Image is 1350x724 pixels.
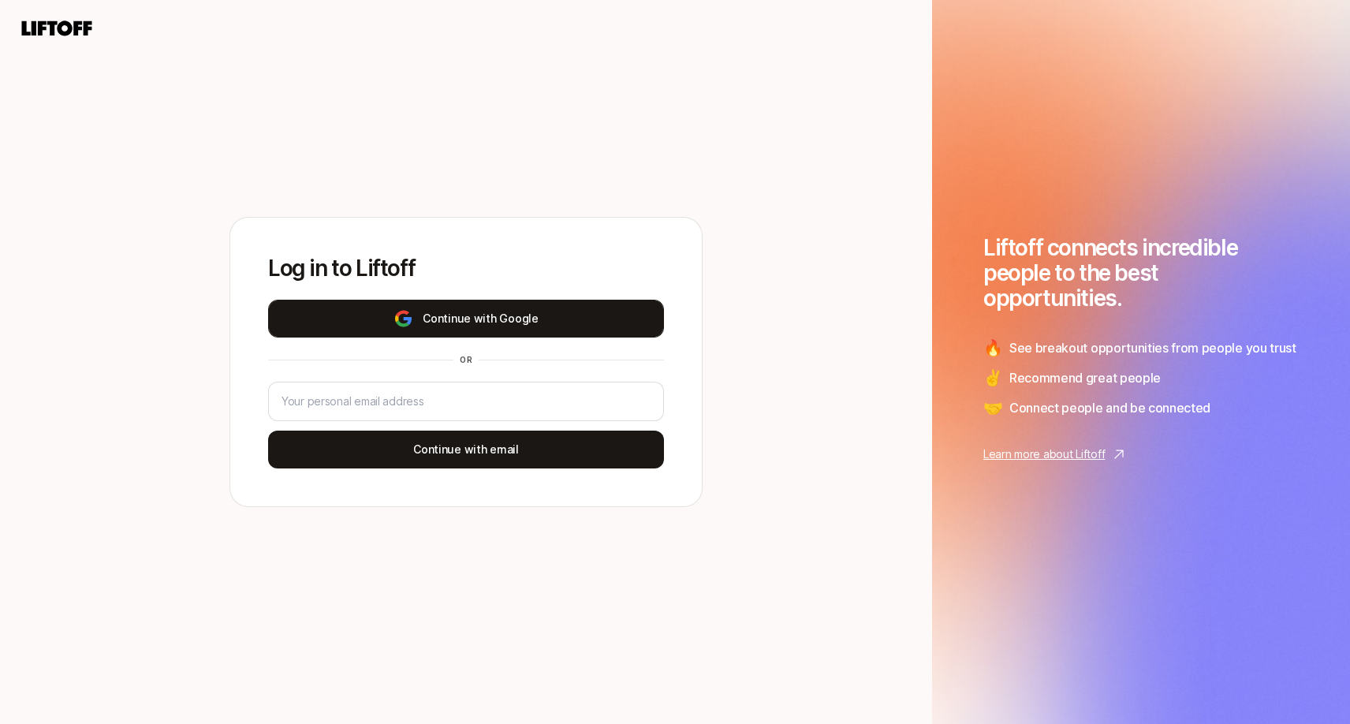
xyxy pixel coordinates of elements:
[453,353,479,366] div: or
[393,309,413,328] img: google-logo
[983,445,1299,464] a: Learn more about Liftoff
[1009,397,1210,418] span: Connect people and be connected
[268,300,664,338] button: Continue with Google
[983,396,1003,420] span: 🤝
[983,336,1003,360] span: 🔥
[268,256,664,281] p: Log in to Liftoff
[983,366,1003,390] span: ✌️
[282,392,651,411] input: Your personal email address
[1009,338,1296,358] span: See breakout opportunities from people you trust
[983,445,1105,464] p: Learn more about Liftoff
[268,431,664,468] button: Continue with email
[983,235,1299,311] h1: Liftoff connects incredible people to the best opportunities.
[1009,368,1161,388] span: Recommend great people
